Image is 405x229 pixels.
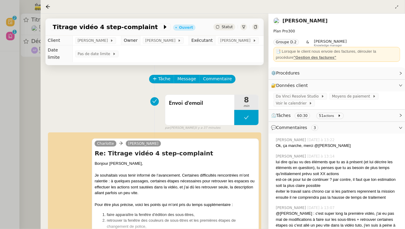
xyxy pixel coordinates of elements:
nz-tag: 3 [311,125,319,131]
span: ⚙️ [271,70,303,77]
button: Tâche [149,75,174,83]
div: lui dire qu'au vu des éléments que tu as à présent (et lui décrire les éléments en question), tu ... [276,159,400,177]
span: Da Vinci Resolve Studio [276,93,321,99]
span: Commentaires [276,125,307,130]
span: Statut [222,25,233,29]
span: [DATE] à 13:14 [307,154,336,159]
span: Moyens de paiement [332,93,372,99]
app-user-label: Knowledge manager [314,39,347,47]
span: 8 [234,96,259,104]
a: [PERSON_NAME] [126,141,161,146]
td: Exécutant [189,36,215,45]
div: Bonjour [PERSON_NAME], [95,161,256,167]
span: Tâche [158,75,171,82]
u: "Gestion des factures" [294,55,336,60]
img: users%2FYQzvtHxFwHfgul3vMZmAPOQmiRm1%2Favatar%2Fbenjamin-delahaye_m.png [273,18,280,24]
span: min [234,104,259,109]
span: il y a 37 minutes [195,125,221,131]
nz-tag: Groupe D.2 [273,39,299,45]
div: ⚙️Procédures [269,67,405,79]
div: Pour être plus précise, voici les points qui m’ont pris du temps supplémentaire : [95,202,256,208]
span: [PERSON_NAME] [145,38,178,44]
span: [DATE] à 13:22 [307,137,336,143]
span: Envoi d'email [169,99,231,108]
span: [PERSON_NAME] [220,38,253,44]
small: actions [324,114,334,118]
div: 💬Commentaires 3 [269,122,405,134]
button: Message [174,75,199,83]
span: 🔐 [271,82,310,89]
small: [PERSON_NAME] [165,125,220,131]
span: Tâches [276,113,291,118]
span: 51 [319,114,323,118]
div: Ouvert [179,26,193,29]
button: Commentaire [199,75,236,83]
span: [PERSON_NAME] [314,39,347,44]
li: faire apparaître la fenêtre d’édition des sous-titres, [107,212,256,218]
span: [DATE] à 13:07 [307,205,336,211]
span: Message [177,75,196,82]
span: 300 [288,29,295,33]
span: Pas de date limite [78,51,112,57]
div: 📑 Lorsque le client nous envoie des factures, dérouler la procédure [276,48,398,60]
td: Owner [121,36,140,45]
span: [PERSON_NAME] [78,38,110,44]
span: [PERSON_NAME] [276,205,307,211]
span: Commentaire [203,75,232,82]
div: 🔐Données client [269,80,405,91]
td: Client [45,36,73,45]
div: Je souhaitais vous tenir informé de l’avancement. Certaines difficultés rencontrées m’ont ralenti... [95,172,256,196]
td: Date limite [45,45,73,62]
span: [PERSON_NAME] [276,137,307,143]
div: est-ce ok pour lui de continuer ? par contre, il faut que ton estimation soit la plus claire poss... [276,177,400,188]
span: Knowledge manager [314,44,342,47]
span: Procédures [276,71,300,75]
span: 💬 [271,125,321,130]
a: Charlotte [95,141,116,146]
span: Voir le calendrier [276,100,309,106]
div: Ok, ça marche, merci @[PERSON_NAME] [276,143,400,149]
span: par [165,125,170,131]
span: Titrage vidéo 4 step-complaint [53,24,162,30]
div: éviter le travail sans chrono car si les partners reprennent la mission ensuite il ne comprendra ... [276,188,400,200]
span: Données client [276,83,308,88]
nz-tag: 60:30 [295,113,310,119]
span: [PERSON_NAME] [276,154,307,159]
a: [PERSON_NAME] [283,18,328,24]
span: & [306,39,309,47]
span: Plan Pro [273,29,288,33]
span: ⏲️ [271,113,346,118]
h4: Re: Titrage vidéo 4 step-complaint [95,149,256,158]
div: ⏲️Tâches 60:30 51actions [269,110,405,121]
